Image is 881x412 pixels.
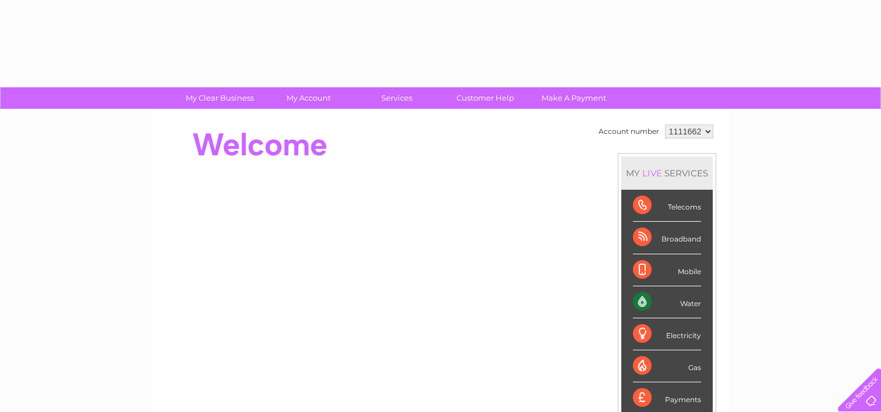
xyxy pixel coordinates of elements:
a: Services [349,87,445,109]
div: Telecoms [633,190,701,222]
div: Broadband [633,222,701,254]
td: Account number [596,122,662,141]
div: MY SERVICES [621,157,713,190]
a: My Account [260,87,356,109]
a: Customer Help [437,87,533,109]
div: Mobile [633,254,701,286]
a: Make A Payment [526,87,622,109]
div: LIVE [640,168,664,179]
div: Electricity [633,318,701,350]
a: My Clear Business [172,87,268,109]
div: Water [633,286,701,318]
div: Gas [633,350,701,382]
